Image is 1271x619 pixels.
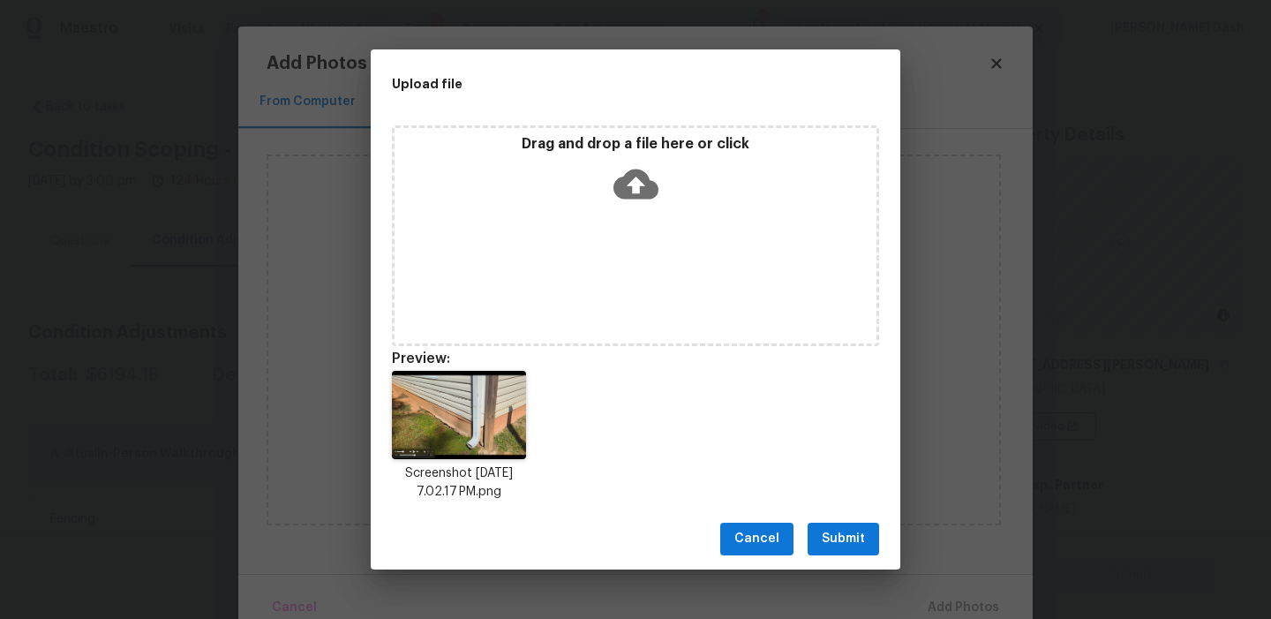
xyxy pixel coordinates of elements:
[392,464,526,502] p: Screenshot [DATE] 7.02.17 PM.png
[822,528,865,550] span: Submit
[720,523,793,555] button: Cancel
[395,135,876,154] p: Drag and drop a file here or click
[808,523,879,555] button: Submit
[392,371,526,459] img: 7iYpOE+1c5AAAAABJRU5ErkJggg==
[734,528,779,550] span: Cancel
[392,74,800,94] h2: Upload file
